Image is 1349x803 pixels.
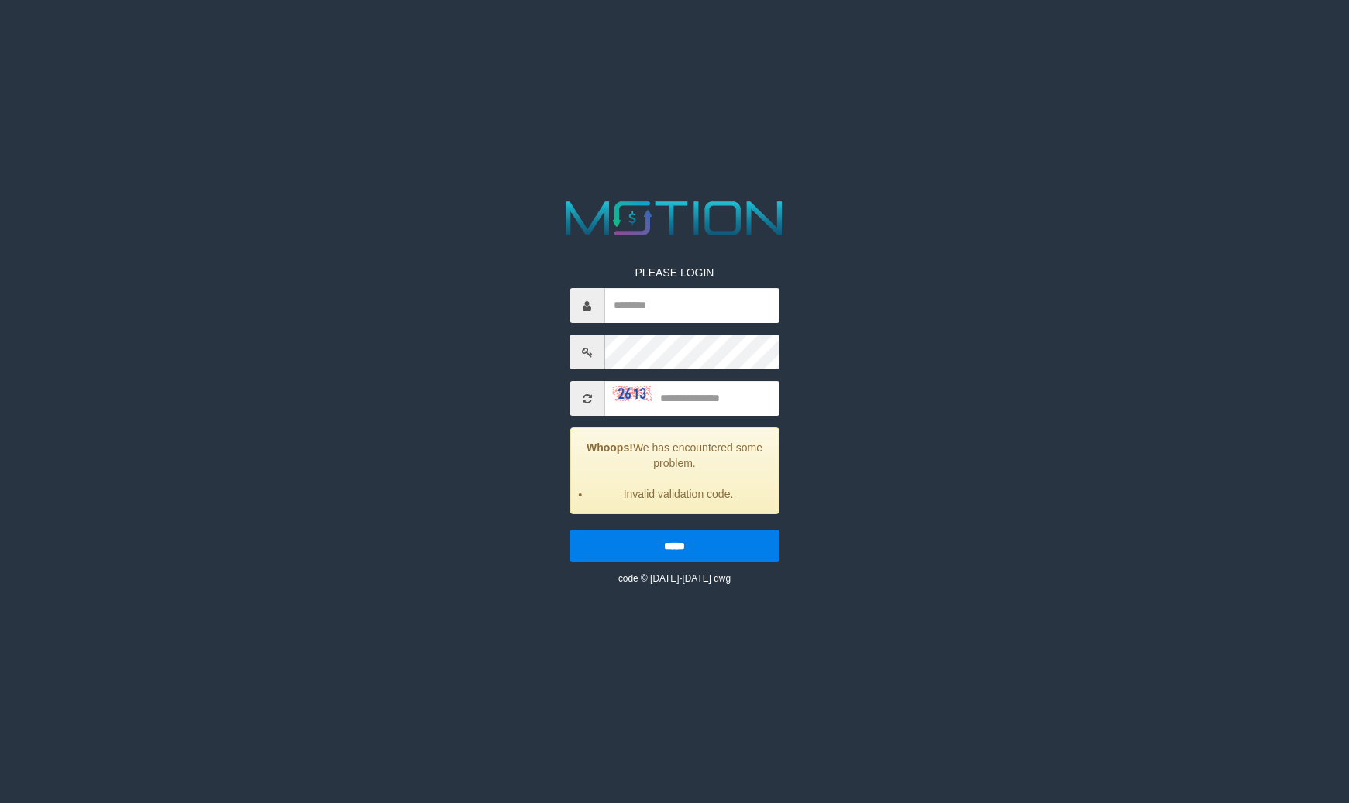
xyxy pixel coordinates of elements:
[556,195,793,242] img: MOTION_logo.png
[590,486,766,502] li: Invalid validation code.
[587,441,633,454] strong: Whoops!
[570,265,779,280] p: PLEASE LOGIN
[612,386,651,401] img: captcha
[570,427,779,514] div: We has encountered some problem.
[618,573,731,584] small: code © [DATE]-[DATE] dwg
